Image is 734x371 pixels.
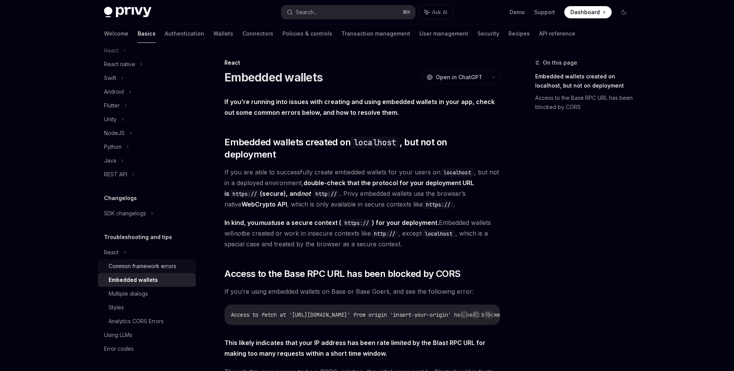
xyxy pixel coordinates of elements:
div: Embedded wallets [109,275,158,285]
a: API reference [539,24,575,43]
div: Search... [296,8,317,17]
div: Python [104,142,122,151]
h5: Changelogs [104,194,137,203]
div: SDK changelogs [104,209,146,218]
span: ⌘ K [403,9,411,15]
em: must [258,219,273,226]
img: dark logo [104,7,151,18]
a: Authentication [165,24,204,43]
a: Security [477,24,499,43]
a: User management [419,24,468,43]
code: http:// [371,229,398,238]
a: Embedded wallets [98,273,196,287]
button: Ask AI [484,309,494,319]
code: https:// [229,190,260,198]
button: Search...⌘K [281,5,415,19]
strong: This likely indicates that your IP address has been rate limited by the Blast RPC URL for making ... [224,339,486,357]
span: Access to fetch at '[URL][DOMAIN_NAME]' from origin 'insert-your-origin' has been blocked by CORS... [231,311,558,318]
div: Using LLMs [104,330,132,340]
em: not [301,190,311,197]
a: Analytics CORS Errors [98,314,196,328]
a: Support [534,8,555,16]
span: Dashboard [570,8,600,16]
code: http:// [312,190,340,198]
div: React native [104,60,135,69]
a: Wallets [213,24,233,43]
div: Flutter [104,101,120,110]
a: Embedded wallets created on localhost, but not on deployment [535,70,636,92]
div: Analytics CORS Errors [109,317,164,326]
a: Policies & controls [283,24,332,43]
span: On this page [543,58,577,67]
div: Swift [104,73,116,83]
div: Styles [109,303,124,312]
div: React [224,59,500,67]
code: localhost [440,168,474,177]
div: Multiple dialogs [109,289,148,298]
strong: If you’re running into issues with creating and using embedded wallets in your app, check out som... [224,98,495,116]
span: Embedded wallets will be created or work in insecure contexts like , except , which is a special ... [224,217,500,249]
strong: double-check that the protocol for your deployment URL is (secure), and [224,179,474,197]
div: NodeJS [104,129,125,138]
h1: Embedded wallets [224,70,323,84]
span: Embedded wallets created on , but not on deployment [224,136,500,161]
span: If you’re using embedded wallets on Base or Base Goerli, and see the following error: [224,286,500,297]
a: Error codes [98,342,196,356]
a: Using LLMs [98,328,196,342]
div: Android [104,87,124,96]
a: Common framework errors [98,259,196,273]
div: React [104,248,119,257]
a: Connectors [242,24,273,43]
span: Ask AI [432,8,447,16]
a: Demo [510,8,525,16]
a: Transaction management [341,24,410,43]
span: Open in ChatGPT [436,73,482,81]
a: Styles [98,301,196,314]
div: Java [104,156,116,165]
code: localhost [351,137,399,148]
code: https:// [423,200,453,209]
a: Recipes [508,24,530,43]
a: WebCrypto API [242,200,287,208]
div: Unity [104,115,117,124]
button: Report incorrect code [459,309,469,319]
button: Ask AI [419,5,453,19]
button: Copy the contents from the code block [471,309,481,319]
span: If you are able to successfully create embedded wallets for your users on , but not in a deployed... [224,167,500,210]
div: Common framework errors [109,262,176,271]
code: https:// [341,219,372,227]
a: Access to the Base RPC URL has been blocked by CORS [535,92,636,113]
em: not [234,229,243,237]
code: localhost [422,229,455,238]
a: Dashboard [564,6,612,18]
div: REST API [104,170,127,179]
a: Basics [138,24,156,43]
strong: In kind, you use a secure context ( ) for your deployment. [224,219,439,226]
h5: Troubleshooting and tips [104,233,172,242]
button: Open in ChatGPT [422,71,487,84]
a: Multiple dialogs [98,287,196,301]
div: Error codes [104,344,134,353]
button: Toggle dark mode [618,6,630,18]
span: Access to the Base RPC URL has been blocked by CORS [224,268,460,280]
a: Welcome [104,24,128,43]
